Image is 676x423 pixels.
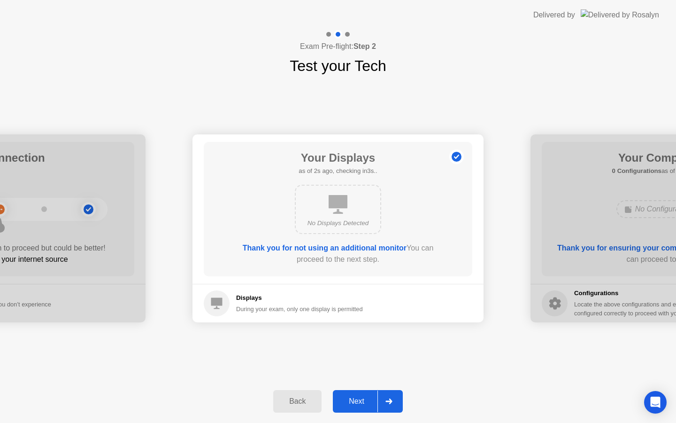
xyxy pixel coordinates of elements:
[533,9,575,21] div: Delivered by
[300,41,376,52] h4: Exam Pre-flight:
[243,244,407,252] b: Thank you for not using an additional monitor
[303,219,373,228] div: No Displays Detected
[230,243,446,265] div: You can proceed to the next step.
[581,9,659,20] img: Delivered by Rosalyn
[290,55,386,77] h1: Test your Tech
[644,391,667,414] div: Open Intercom Messenger
[276,397,319,406] div: Back
[353,42,376,50] b: Step 2
[299,166,377,176] h5: as of 2s ago, checking in3s..
[236,293,363,303] h5: Displays
[273,390,322,413] button: Back
[336,397,377,406] div: Next
[333,390,403,413] button: Next
[236,305,363,313] div: During your exam, only one display is permitted
[299,149,377,166] h1: Your Displays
